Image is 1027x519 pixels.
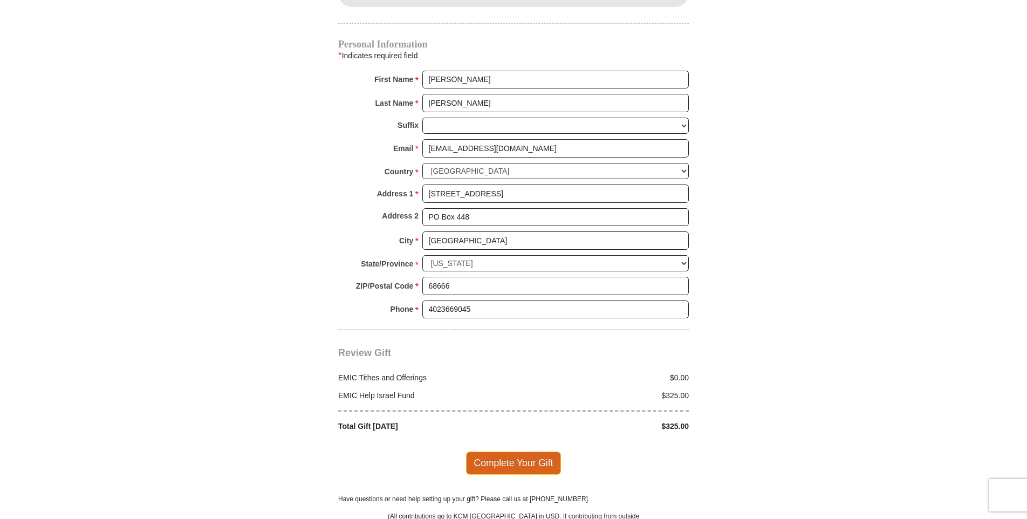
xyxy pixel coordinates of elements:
h4: Personal Information [338,40,689,49]
div: Total Gift [DATE] [333,421,514,432]
strong: City [399,233,413,248]
strong: ZIP/Postal Code [356,278,414,293]
strong: Country [385,164,414,179]
strong: Phone [391,302,414,317]
strong: Address 2 [382,208,419,223]
p: Have questions or need help setting up your gift? Please call us at [PHONE_NUMBER]. [338,494,689,504]
strong: Email [393,141,413,156]
strong: State/Province [361,256,413,271]
strong: Last Name [375,95,414,111]
strong: First Name [374,72,413,87]
div: EMIC Tithes and Offerings [333,372,514,384]
strong: Suffix [398,118,419,133]
div: $325.00 [513,421,695,432]
div: EMIC Help Israel Fund [333,390,514,401]
span: Complete Your Gift [466,452,562,474]
div: Indicates required field [338,49,689,63]
span: Review Gift [338,347,391,358]
strong: Address 1 [377,186,414,201]
div: $325.00 [513,390,695,401]
div: $0.00 [513,372,695,384]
